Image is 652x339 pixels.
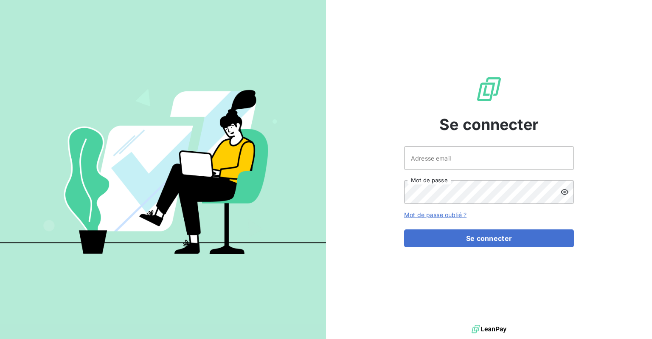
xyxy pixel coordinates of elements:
[404,211,467,218] a: Mot de passe oublié ?
[404,229,574,247] button: Se connecter
[404,146,574,170] input: placeholder
[475,76,503,103] img: Logo LeanPay
[472,323,506,336] img: logo
[439,113,539,136] span: Se connecter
